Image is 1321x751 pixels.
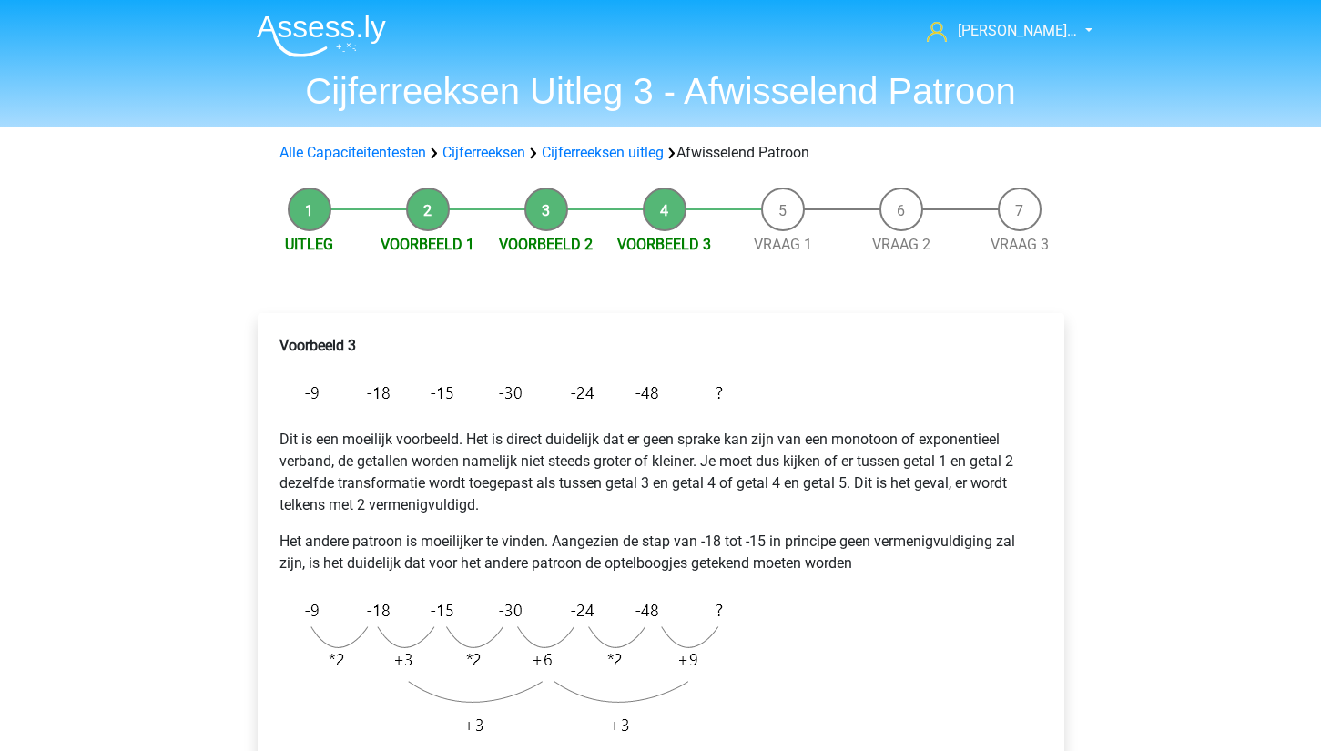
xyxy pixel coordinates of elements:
p: Het andere patroon is moeilijker te vinden. Aangezien de stap van -18 tot -15 in principe geen ve... [279,531,1042,574]
b: Voorbeeld 3 [279,337,356,354]
a: Cijferreeksen [442,144,525,161]
a: Cijferreeksen uitleg [542,144,664,161]
div: Afwisselend Patroon [272,142,1050,164]
img: Alternating_Example_3_1.png [279,371,732,414]
h1: Cijferreeksen Uitleg 3 - Afwisselend Patroon [242,69,1080,113]
a: Voorbeeld 3 [617,236,711,253]
a: Alle Capaciteitentesten [279,144,426,161]
span: [PERSON_NAME]… [958,22,1077,39]
a: Voorbeeld 2 [499,236,593,253]
img: Alternating_Example_3_2.png [279,589,732,746]
p: Dit is een moeilijk voorbeeld. Het is direct duidelijk dat er geen sprake kan zijn van een monoto... [279,429,1042,516]
a: [PERSON_NAME]… [920,20,1079,42]
a: Voorbeeld 1 [381,236,474,253]
a: Uitleg [285,236,333,253]
img: Assessly [257,15,386,57]
a: Vraag 1 [754,236,812,253]
a: Vraag 2 [872,236,930,253]
a: Vraag 3 [991,236,1049,253]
